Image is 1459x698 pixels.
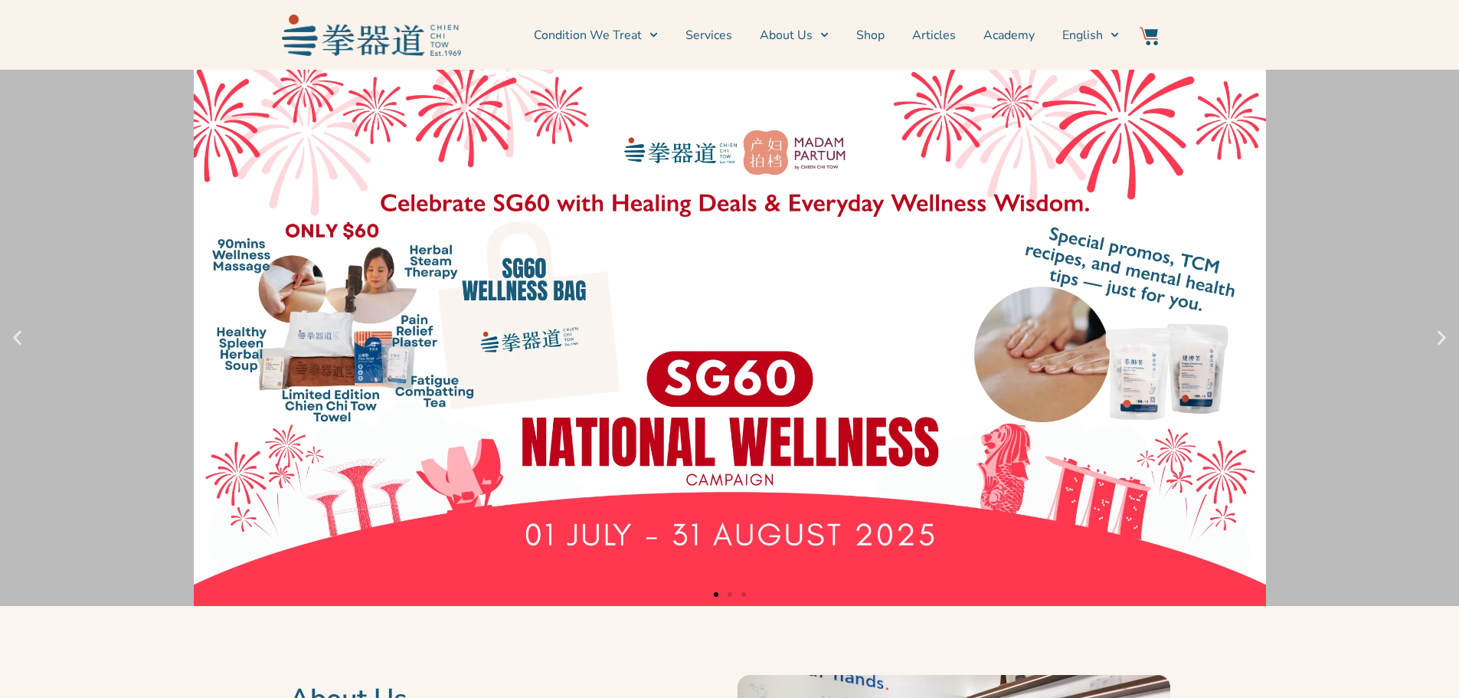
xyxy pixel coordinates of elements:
div: Next slide [1432,329,1451,348]
span: Go to slide 1 [714,592,718,597]
img: Website Icon-03 [1140,27,1158,45]
span: Go to slide 2 [728,592,732,597]
a: Services [685,16,732,54]
span: English [1062,26,1103,44]
nav: Menu [469,16,1120,54]
a: About Us [760,16,829,54]
div: Previous slide [8,329,27,348]
a: Condition We Treat [534,16,658,54]
a: Articles [912,16,956,54]
a: Academy [983,16,1035,54]
a: English [1062,16,1119,54]
span: Go to slide 3 [741,592,746,597]
a: Shop [856,16,885,54]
